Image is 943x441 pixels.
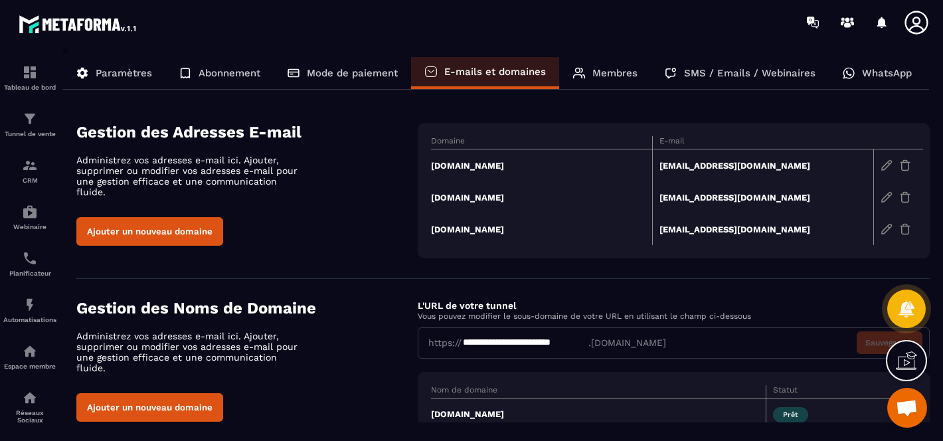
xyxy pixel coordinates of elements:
[22,157,38,173] img: formation
[431,385,766,398] th: Nom de domaine
[19,12,138,36] img: logo
[3,194,56,240] a: automationsautomationsWebinaire
[431,181,652,213] td: [DOMAIN_NAME]
[76,331,309,373] p: Administrez vos adresses e-mail ici. Ajouter, supprimer ou modifier vos adresses e-mail pour une ...
[22,204,38,220] img: automations
[22,64,38,80] img: formation
[76,217,223,246] button: Ajouter un nouveau domaine
[22,297,38,313] img: automations
[418,311,930,321] p: Vous pouvez modifier le sous-domaine de votre URL en utilisant le champ ci-dessous
[431,136,652,149] th: Domaine
[444,66,546,78] p: E-mails et domaines
[3,223,56,230] p: Webinaire
[3,130,56,137] p: Tunnel de vente
[76,123,418,141] h4: Gestion des Adresses E-mail
[3,147,56,194] a: formationformationCRM
[76,155,309,197] p: Administrez vos adresses e-mail ici. Ajouter, supprimer ou modifier vos adresses e-mail pour une ...
[773,407,808,422] span: Prêt
[3,287,56,333] a: automationsautomationsAutomatisations
[22,250,38,266] img: scheduler
[862,67,912,79] p: WhatsApp
[431,149,652,182] td: [DOMAIN_NAME]
[76,393,223,422] button: Ajouter un nouveau domaine
[22,111,38,127] img: formation
[3,101,56,147] a: formationformationTunnel de vente
[766,385,887,398] th: Statut
[881,223,893,235] img: edit-gr.78e3acdd.svg
[3,54,56,101] a: formationformationTableau de bord
[652,213,873,245] td: [EMAIL_ADDRESS][DOMAIN_NAME]
[3,84,56,91] p: Tableau de bord
[899,223,911,235] img: trash-gr.2c9399ab.svg
[76,299,418,317] h4: Gestion des Noms de Domaine
[431,398,766,430] td: [DOMAIN_NAME]
[3,380,56,434] a: social-networksocial-networkRéseaux Sociaux
[899,159,911,171] img: trash-gr.2c9399ab.svg
[3,316,56,323] p: Automatisations
[899,191,911,203] img: trash-gr.2c9399ab.svg
[307,67,398,79] p: Mode de paiement
[887,388,927,428] a: Ouvrir le chat
[418,300,516,311] label: L'URL de votre tunnel
[22,390,38,406] img: social-network
[3,363,56,370] p: Espace membre
[3,177,56,184] p: CRM
[3,270,56,277] p: Planificateur
[881,159,893,171] img: edit-gr.78e3acdd.svg
[881,191,893,203] img: edit-gr.78e3acdd.svg
[199,67,260,79] p: Abonnement
[652,181,873,213] td: [EMAIL_ADDRESS][DOMAIN_NAME]
[22,343,38,359] img: automations
[684,67,815,79] p: SMS / Emails / Webinaires
[3,240,56,287] a: schedulerschedulerPlanificateur
[592,67,638,79] p: Membres
[431,213,652,245] td: [DOMAIN_NAME]
[3,333,56,380] a: automationsautomationsEspace membre
[3,409,56,424] p: Réseaux Sociaux
[652,136,873,149] th: E-mail
[96,67,152,79] p: Paramètres
[652,149,873,182] td: [EMAIL_ADDRESS][DOMAIN_NAME]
